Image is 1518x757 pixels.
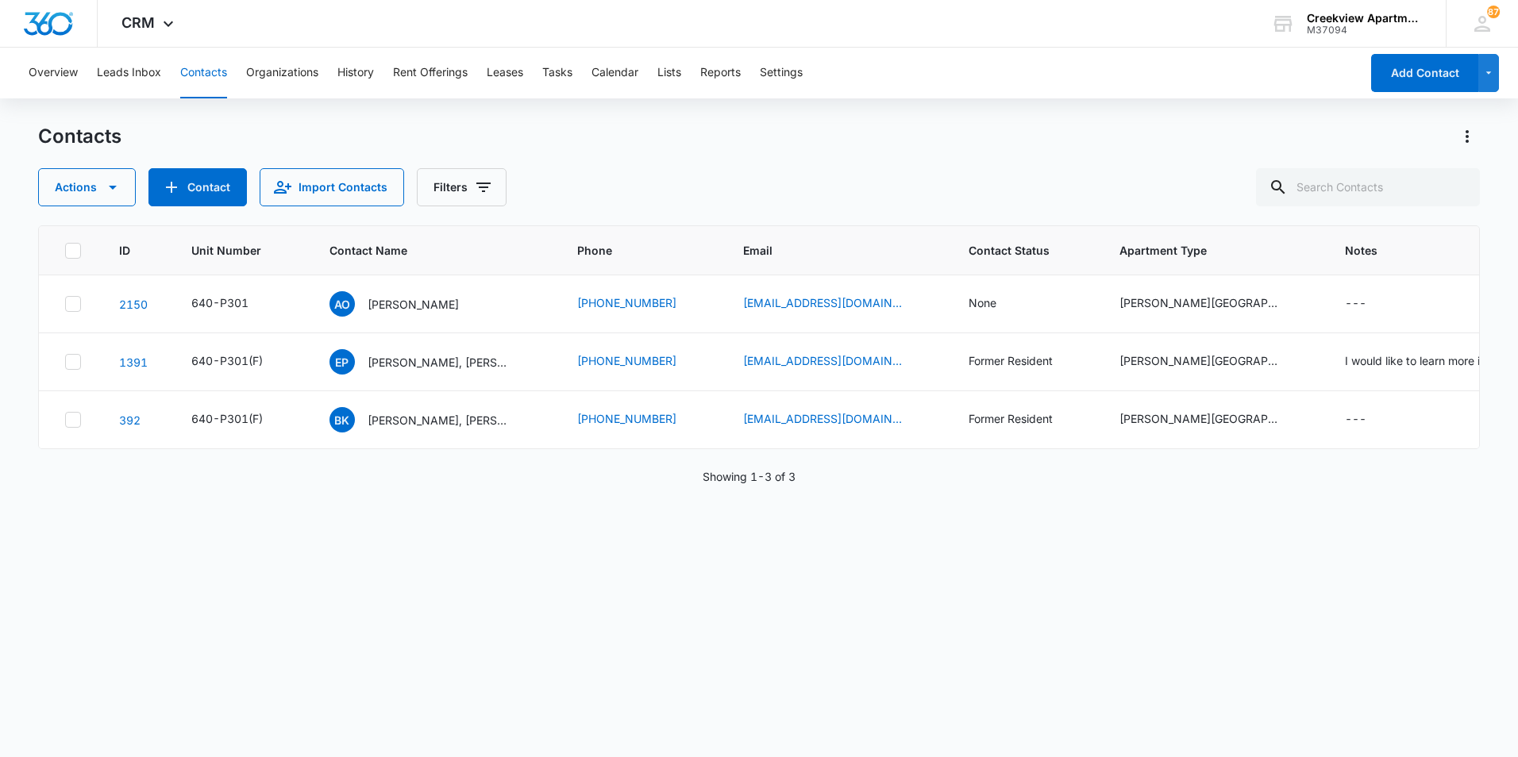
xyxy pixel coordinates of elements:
span: ID [119,242,130,259]
div: Unit Number - 640-P301 - Select to Edit Field [191,294,277,313]
button: Tasks [542,48,572,98]
div: 640-P301(F) [191,410,263,427]
div: Phone - (307) 622-2842 - Select to Edit Field [577,352,705,371]
span: Phone [577,242,682,259]
div: Former Resident [969,410,1053,427]
span: 87 [1487,6,1500,18]
button: Import Contacts [260,168,404,206]
button: Add Contact [1371,54,1478,92]
a: [EMAIL_ADDRESS][DOMAIN_NAME] [743,294,902,311]
div: [PERSON_NAME][GEOGRAPHIC_DATA] [1119,352,1278,369]
button: History [337,48,374,98]
button: Reports [700,48,741,98]
span: CRM [121,14,155,31]
button: Lists [657,48,681,98]
button: Calendar [591,48,638,98]
input: Search Contacts [1256,168,1480,206]
div: --- [1345,410,1366,429]
div: Contact Status - Former Resident - Select to Edit Field [969,352,1081,371]
span: Contact Name [329,242,516,259]
div: Unit Number - 640-P301(F) - Select to Edit Field [191,352,291,371]
button: Overview [29,48,78,98]
button: Organizations [246,48,318,98]
div: Email - bkimsey@wgu.edu - Select to Edit Field [743,410,930,429]
p: Showing 1-3 of 3 [703,468,796,485]
div: Apartment Type - Estes Park - Select to Edit Field [1119,410,1307,429]
div: Notes - - Select to Edit Field [1345,410,1395,429]
div: 640-P301 [191,294,249,311]
div: 640-P301(F) [191,352,263,369]
div: Email - evanjpaulsen@gmail.com - Select to Edit Field [743,352,930,371]
div: account id [1307,25,1423,36]
button: Leases [487,48,523,98]
div: Notes - - Select to Edit Field [1345,294,1395,313]
div: None [969,294,996,311]
div: [PERSON_NAME][GEOGRAPHIC_DATA] [1119,410,1278,427]
div: Contact Status - None - Select to Edit Field [969,294,1025,313]
p: [PERSON_NAME], [PERSON_NAME] [PERSON_NAME] [368,412,510,428]
button: Filters [417,168,507,206]
a: Navigate to contact details page for Brittany Kimsey, Matthew Sevestre David Mull [119,413,141,427]
div: notifications count [1487,6,1500,18]
div: Contact Name - Evan Paulsen, Miranda Riley, Alexis Stephens, Gerald Hembree - Select to Edit Field [329,349,539,375]
button: Rent Offerings [393,48,468,98]
a: [PHONE_NUMBER] [577,294,676,311]
a: [PHONE_NUMBER] [577,410,676,427]
button: Actions [1454,124,1480,149]
button: Add Contact [148,168,247,206]
span: Contact Status [969,242,1058,259]
div: Contact Name - Alexsys Ortiz, Vance Gonzales - Select to Edit Field [329,291,487,317]
div: Apartment Type - Estes Park - Select to Edit Field [1119,352,1307,371]
a: [PHONE_NUMBER] [577,352,676,369]
p: [PERSON_NAME], [PERSON_NAME], [PERSON_NAME], [PERSON_NAME] [368,354,510,371]
button: Settings [760,48,803,98]
span: BK [329,407,355,432]
div: Phone - (970) 576-1813 - Select to Edit Field [577,294,705,313]
span: EP [329,349,355,375]
div: Contact Status - Former Resident - Select to Edit Field [969,410,1081,429]
span: AO [329,291,355,317]
div: Contact Name - Brittany Kimsey, Matthew Sevestre David Mull - Select to Edit Field [329,407,539,432]
a: [EMAIL_ADDRESS][DOMAIN_NAME] [743,410,902,427]
span: Apartment Type [1119,242,1307,259]
div: I would like to learn more info about the Breckenridge layout, Cost. Dog cost, deposit, avaliable... [1345,352,1504,369]
button: Contacts [180,48,227,98]
div: Apartment Type - Estes Park - Select to Edit Field [1119,294,1307,313]
button: Actions [38,168,136,206]
div: [PERSON_NAME][GEOGRAPHIC_DATA] [1119,294,1278,311]
h1: Contacts [38,125,121,148]
div: --- [1345,294,1366,313]
div: account name [1307,12,1423,25]
div: Email - lexyortiz00@gmail.com - Select to Edit Field [743,294,930,313]
div: Former Resident [969,352,1053,369]
div: Phone - (307) 389-3987 - Select to Edit Field [577,410,705,429]
a: Navigate to contact details page for Alexsys Ortiz, Vance Gonzales [119,298,148,311]
button: Leads Inbox [97,48,161,98]
a: [EMAIL_ADDRESS][DOMAIN_NAME] [743,352,902,369]
p: [PERSON_NAME] [368,296,459,313]
a: Navigate to contact details page for Evan Paulsen, Miranda Riley, Alexis Stephens, Gerald Hembree [119,355,148,369]
span: Unit Number [191,242,291,259]
div: Unit Number - 640-P301(F) - Select to Edit Field [191,410,291,429]
span: Email [743,242,907,259]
